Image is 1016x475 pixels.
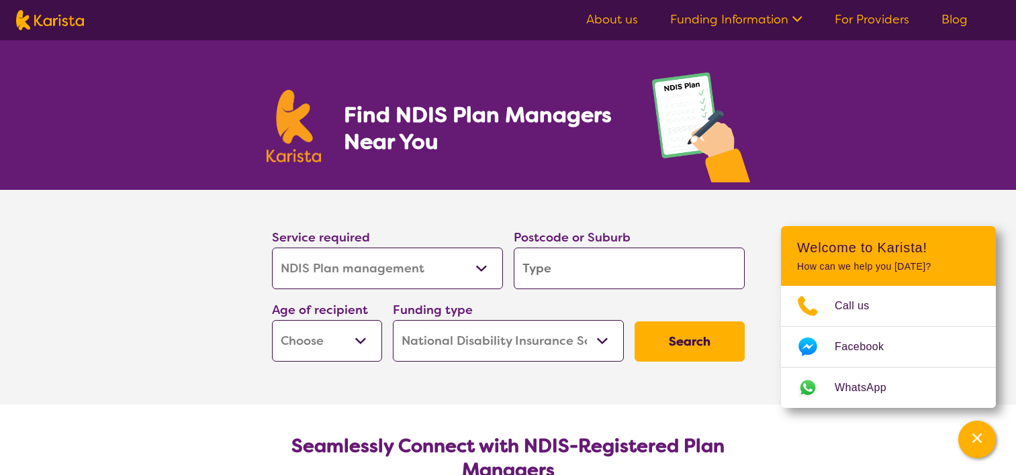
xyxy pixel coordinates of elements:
[797,240,980,256] h2: Welcome to Karista!
[835,296,886,316] span: Call us
[393,302,473,318] label: Funding type
[272,229,370,246] label: Service required
[941,11,968,28] a: Blog
[835,11,909,28] a: For Providers
[267,90,322,162] img: Karista logo
[958,421,996,458] button: Channel Menu
[344,101,625,155] h1: Find NDIS Plan Managers Near You
[586,11,638,28] a: About us
[670,11,802,28] a: Funding Information
[652,72,750,190] img: plan-management
[781,286,996,408] ul: Choose channel
[16,10,84,30] img: Karista logo
[835,337,900,357] span: Facebook
[272,302,368,318] label: Age of recipient
[514,229,631,246] label: Postcode or Suburb
[514,248,745,289] input: Type
[797,261,980,272] p: How can we help you [DATE]?
[635,321,745,362] button: Search
[781,226,996,408] div: Channel Menu
[835,378,903,398] span: WhatsApp
[781,368,996,408] a: Web link opens in a new tab.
